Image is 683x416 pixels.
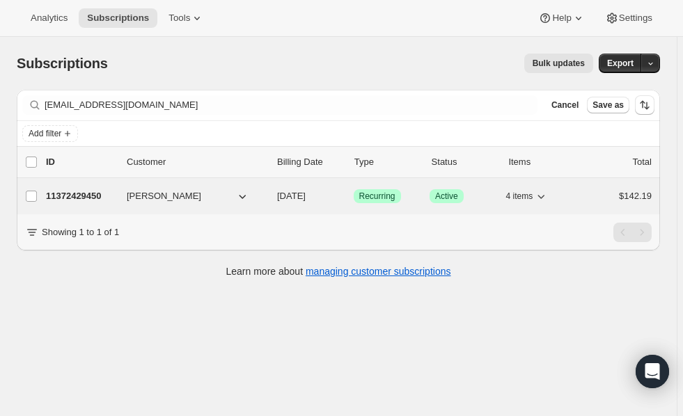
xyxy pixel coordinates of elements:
[46,186,652,206] div: 11372429450[PERSON_NAME][DATE]SuccessRecurringSuccessActive4 items$142.19
[22,125,78,142] button: Add filter
[619,191,652,201] span: $142.19
[31,13,68,24] span: Analytics
[530,8,593,28] button: Help
[127,155,266,169] p: Customer
[79,8,157,28] button: Subscriptions
[524,54,593,73] button: Bulk updates
[46,155,116,169] p: ID
[277,155,343,169] p: Billing Date
[619,13,652,24] span: Settings
[46,155,652,169] div: IDCustomerBilling DateTypeStatusItemsTotal
[435,191,458,202] span: Active
[635,95,654,115] button: Sort the results
[42,225,119,239] p: Showing 1 to 1 of 1
[87,13,149,24] span: Subscriptions
[633,155,652,169] p: Total
[306,266,451,277] a: managing customer subscriptions
[29,128,61,139] span: Add filter
[636,355,669,388] div: Open Intercom Messenger
[160,8,212,28] button: Tools
[354,155,421,169] div: Type
[226,264,451,278] p: Learn more about
[432,155,498,169] p: Status
[607,58,634,69] span: Export
[508,155,574,169] div: Items
[22,8,76,28] button: Analytics
[613,223,652,242] nav: Pagination
[506,186,549,206] button: 4 items
[45,95,537,115] input: Filter subscribers
[592,99,624,111] span: Save as
[587,97,629,113] button: Save as
[17,56,108,71] span: Subscriptions
[597,8,661,28] button: Settings
[546,97,584,113] button: Cancel
[359,191,395,202] span: Recurring
[46,189,116,203] p: 11372429450
[533,58,585,69] span: Bulk updates
[118,185,258,207] button: [PERSON_NAME]
[599,54,642,73] button: Export
[168,13,190,24] span: Tools
[551,99,579,111] span: Cancel
[552,13,571,24] span: Help
[127,189,201,203] span: [PERSON_NAME]
[277,191,306,201] span: [DATE]
[506,191,533,202] span: 4 items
